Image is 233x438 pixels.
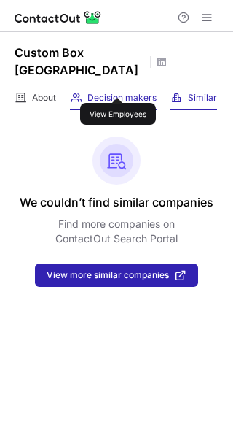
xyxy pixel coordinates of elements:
[35,264,198,287] button: View more similar companies
[87,92,157,104] span: Decision makers
[15,9,102,26] img: ContactOut v5.3.10
[47,270,169,280] span: View more similar companies
[32,92,56,104] span: About
[20,193,213,211] header: We couldn’t find similar companies
[188,92,217,104] span: Similar
[55,217,178,246] p: Find more companies on ContactOut Search Portal
[92,137,141,185] img: No leads found
[15,44,146,79] h1: Custom Box [GEOGRAPHIC_DATA]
